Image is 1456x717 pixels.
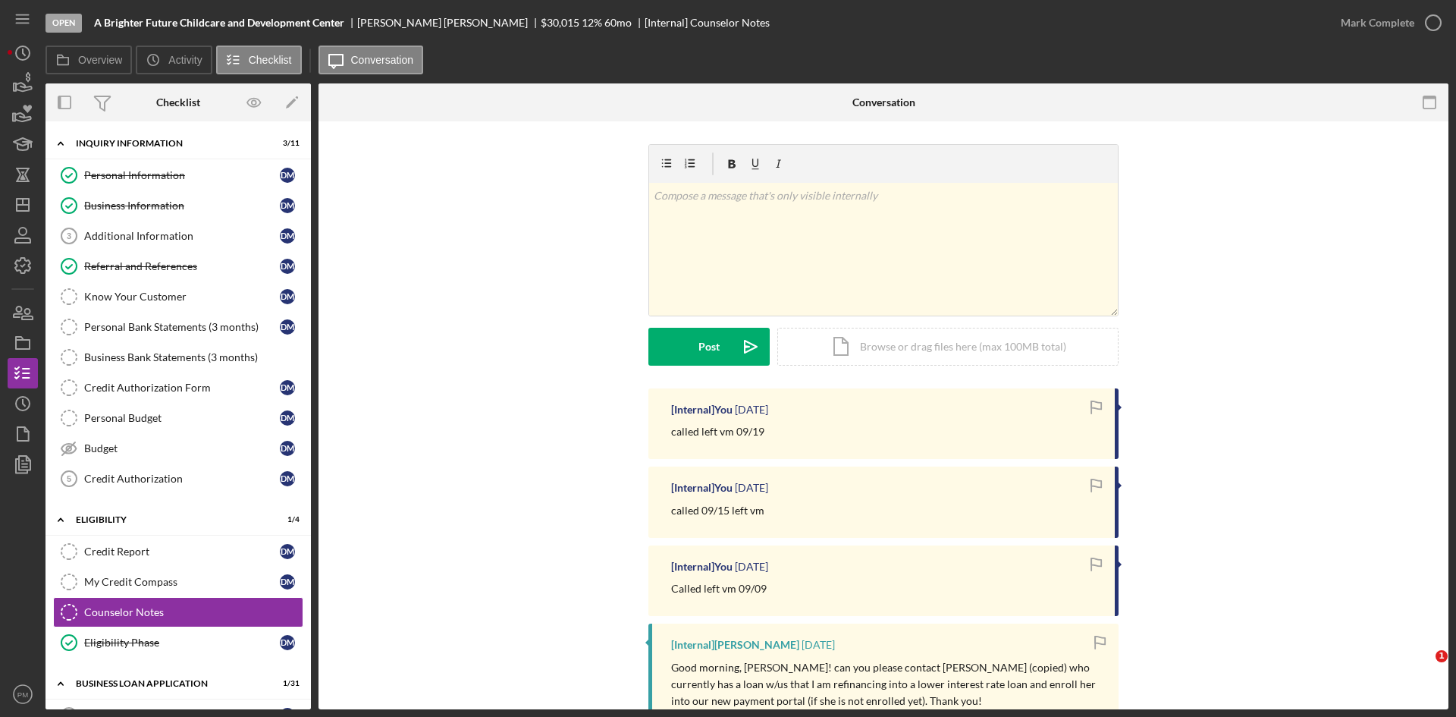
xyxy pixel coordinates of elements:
a: Business Bank Statements (3 months) [53,342,303,373]
a: Counselor Notes [53,597,303,627]
label: Checklist [249,54,292,66]
div: Credit Authorization [84,473,280,485]
div: 12 % [582,17,602,29]
div: [Internal] [PERSON_NAME] [671,639,799,651]
div: [Internal] You [671,482,733,494]
p: called left vm 09/19 [671,423,764,440]
b: A Brighter Future Childcare and Development Center [94,17,344,29]
div: D M [280,289,295,304]
text: PM [17,690,28,699]
time: 2025-09-19 20:02 [735,404,768,416]
a: BudgetDM [53,433,303,464]
button: Overview [45,46,132,74]
div: [Internal] You [671,404,733,416]
button: Mark Complete [1326,8,1448,38]
a: Personal Bank Statements (3 months)DM [53,312,303,342]
a: Know Your CustomerDM [53,281,303,312]
div: D M [280,410,295,426]
div: D M [280,544,295,559]
div: D M [280,168,295,183]
div: Mark Complete [1341,8,1414,38]
div: ELIGIBILITY [76,515,262,524]
p: Good morning, [PERSON_NAME]! can you please contact [PERSON_NAME] (copied) who currently has a lo... [671,659,1103,710]
div: INQUIRY INFORMATION [76,139,262,148]
div: D M [280,380,295,395]
a: 5Credit AuthorizationDM [53,464,303,494]
tspan: 5 [67,474,71,483]
div: D M [280,259,295,274]
div: Conversation [852,96,915,108]
button: PM [8,679,38,709]
button: Conversation [318,46,424,74]
div: Additional Information [84,230,280,242]
div: Credit Authorization Form [84,382,280,394]
div: [Internal] You [671,561,733,573]
div: Business Information [84,200,280,212]
div: D M [280,635,295,650]
label: Conversation [351,54,414,66]
time: 2025-09-09 20:09 [735,561,768,573]
a: Referral and ReferencesDM [53,251,303,281]
a: Credit ReportDM [53,536,303,567]
div: D M [280,441,295,456]
time: 2025-09-15 15:52 [735,482,768,494]
div: Post [698,328,720,366]
div: D M [280,319,295,335]
button: Activity [136,46,212,74]
iframe: Intercom live chat [1404,650,1441,687]
div: 3 / 11 [272,139,300,148]
div: BUSINESS LOAN APPLICATION [76,679,262,688]
div: Personal Bank Statements (3 months) [84,321,280,333]
div: Checklist [156,96,200,108]
a: My Credit CompassDM [53,567,303,597]
tspan: 3 [67,231,71,241]
div: Referral and References [84,260,280,272]
div: Personal Budget [84,412,280,424]
a: Personal InformationDM [53,160,303,190]
div: 1 / 31 [272,679,300,688]
div: Counselor Notes [84,606,303,618]
div: Budget [84,442,280,454]
span: $30,015 [541,16,579,29]
a: Business InformationDM [53,190,303,221]
p: Called left vm 09/09 [671,580,767,597]
div: Credit Report [84,546,280,558]
div: 60 mo [604,17,632,29]
p: called 09/15 left vm [671,502,764,519]
div: Open [45,14,82,33]
label: Activity [168,54,202,66]
a: Personal BudgetDM [53,403,303,433]
div: My Credit Compass [84,576,280,588]
div: Business Bank Statements (3 months) [84,351,303,363]
a: Credit Authorization FormDM [53,373,303,403]
div: Personal Information [84,169,280,181]
div: Know Your Customer [84,291,280,303]
a: Eligibility PhaseDM [53,627,303,658]
button: Checklist [216,46,302,74]
div: D M [280,198,295,213]
span: 1 [1436,650,1448,662]
div: [Internal] Counselor Notes [645,17,770,29]
div: D M [280,228,295,244]
a: 3Additional InformationDM [53,221,303,251]
div: Eligibility Phase [84,637,280,649]
div: [PERSON_NAME] [PERSON_NAME] [357,17,541,29]
button: Post [648,328,770,366]
div: 1 / 4 [272,515,300,524]
time: 2025-08-29 15:53 [802,639,835,651]
label: Overview [78,54,122,66]
div: D M [280,574,295,590]
div: D M [280,471,295,486]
